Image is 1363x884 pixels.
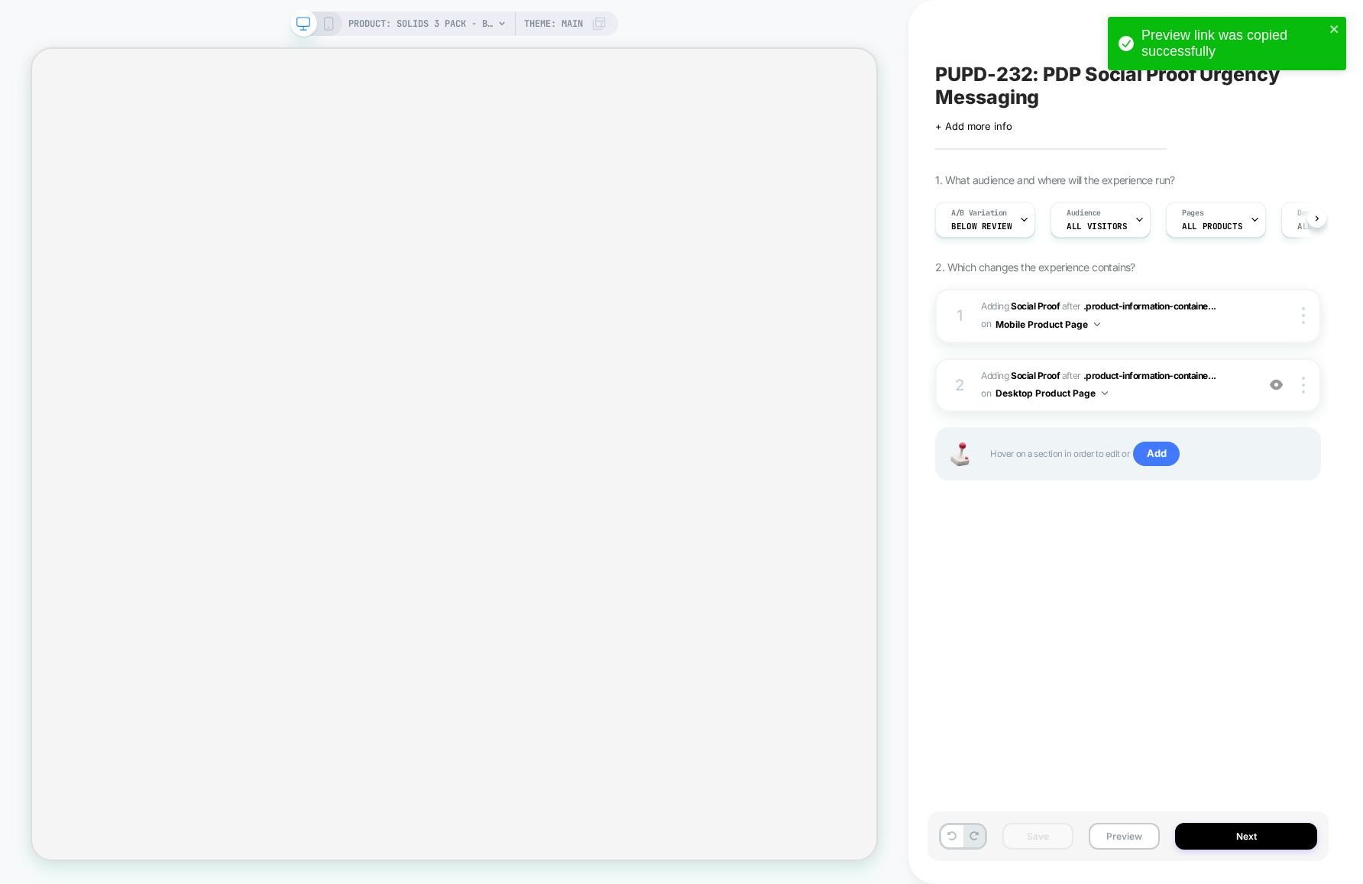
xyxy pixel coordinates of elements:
span: A/B Variation [951,208,1007,219]
span: on [981,316,991,332]
button: Next [1175,823,1317,850]
div: 1 [952,302,967,329]
span: + Add more info [935,120,1012,132]
span: Below review [951,221,1012,232]
span: Theme: MAIN [524,11,583,36]
div: Preview link was copied successfully [1141,28,1325,60]
span: AFTER [1062,300,1081,312]
img: Joystick [944,442,975,466]
span: 1. What audience and where will the experience run? [935,173,1174,186]
span: .product-information-containe... [1083,370,1216,381]
button: Save [1002,823,1073,850]
img: close [1302,307,1305,324]
b: Social Proof [1011,370,1060,381]
span: on [981,385,991,402]
button: Mobile Product Page [996,315,1100,334]
span: Add [1133,442,1180,466]
button: Preview [1089,823,1160,850]
img: crossed eye [1270,378,1283,391]
div: 2 [952,371,967,399]
iframe: To enrich screen reader interactions, please activate Accessibility in Grammarly extension settings [32,49,877,857]
span: ALL PRODUCTS [1182,221,1242,232]
span: Audience [1067,208,1101,219]
span: 2. Which changes the experience contains? [935,261,1135,274]
span: .product-information-containe... [1083,300,1216,312]
span: All Visitors [1067,221,1127,232]
span: Adding [981,300,1060,312]
span: Devices [1297,208,1327,219]
b: Social Proof [1011,300,1060,312]
span: Adding [981,370,1060,381]
img: close [1302,377,1305,393]
span: ALL DEVICES [1297,221,1352,232]
button: close [1329,23,1340,37]
span: PRODUCT: Solids 3 Pack - Black [322180160 mul 95 5 blk 3pk] [348,11,494,36]
span: PUPD-232: PDP Social Proof Urgency Messaging [935,63,1321,108]
span: AFTER [1062,370,1081,381]
span: Hover on a section in order to edit or [990,442,1304,466]
img: down arrow [1102,391,1108,395]
button: Desktop Product Page [996,384,1108,403]
span: Pages [1182,208,1203,219]
img: down arrow [1094,322,1100,326]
